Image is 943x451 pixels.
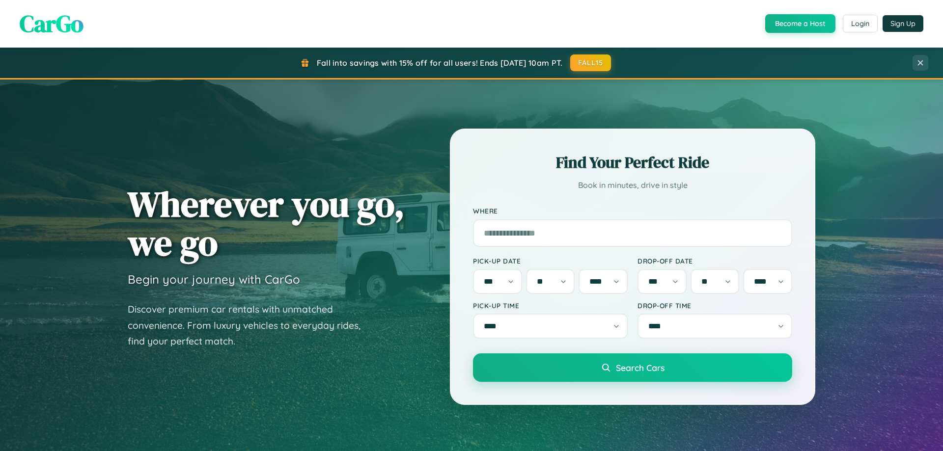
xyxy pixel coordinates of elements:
button: FALL15 [570,54,611,71]
p: Book in minutes, drive in style [473,178,792,192]
h1: Wherever you go, we go [128,185,405,262]
button: Sign Up [883,15,923,32]
button: Search Cars [473,353,792,382]
button: Login [843,15,878,32]
label: Pick-up Date [473,257,628,265]
span: Fall into savings with 15% off for all users! Ends [DATE] 10am PT. [317,58,563,68]
label: Drop-off Time [638,301,792,310]
span: CarGo [20,7,83,40]
button: Become a Host [765,14,835,33]
label: Where [473,207,792,215]
label: Drop-off Date [638,257,792,265]
label: Pick-up Time [473,301,628,310]
h3: Begin your journey with CarGo [128,272,300,287]
h2: Find Your Perfect Ride [473,152,792,173]
span: Search Cars [616,362,665,373]
p: Discover premium car rentals with unmatched convenience. From luxury vehicles to everyday rides, ... [128,301,373,349]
